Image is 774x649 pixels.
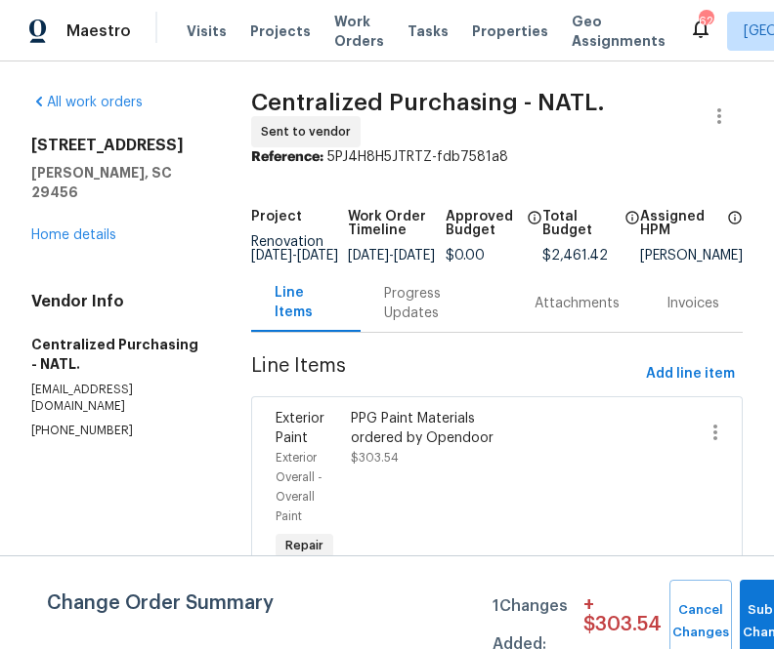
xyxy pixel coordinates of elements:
span: [DATE] [297,249,338,263]
span: Visits [187,21,227,41]
div: 621 [699,12,712,31]
span: Sent to vendor [261,122,359,142]
h2: [STREET_ADDRESS] [31,136,204,155]
span: $303.54 [351,452,399,464]
div: 5PJ4H8H5JTRTZ-fdb7581a8 [251,147,743,167]
span: Properties [472,21,548,41]
h5: Centralized Purchasing - NATL. [31,335,204,374]
p: [PHONE_NUMBER] [31,423,204,439]
span: Work Orders [334,12,384,51]
a: Home details [31,228,116,242]
h5: Assigned HPM [640,210,721,237]
span: Exterior Overall - Overall Paint [276,452,322,522]
span: The hpm assigned to this work order. [727,210,743,249]
div: [PERSON_NAME] [640,249,743,263]
span: Repair [278,536,331,555]
button: Add line item [638,356,743,392]
h5: Project [251,210,302,223]
span: Exterior Paint [276,412,324,445]
span: Geo Assignments [572,12,666,51]
div: PPG Paint Materials ordered by Opendoor [351,409,529,448]
p: [EMAIL_ADDRESS][DOMAIN_NAME] [31,382,204,415]
h5: Total Budget [542,210,619,237]
span: Maestro [66,21,131,41]
h4: Vendor Info [31,292,204,311]
b: Reference: [251,150,323,164]
h5: Approved Budget [446,210,522,237]
span: - [348,249,435,263]
span: Line Items [251,356,638,392]
span: The total cost of line items that have been proposed by Opendoor. This sum includes line items th... [624,210,640,249]
h5: [PERSON_NAME], SC 29456 [31,163,204,202]
span: [DATE] [251,249,292,263]
div: Attachments [535,294,620,313]
div: Progress Updates [384,284,488,323]
span: - [251,249,338,263]
div: Line Items [275,283,338,322]
span: Tasks [408,24,449,38]
a: All work orders [31,96,143,109]
span: [DATE] [348,249,389,263]
span: Projects [250,21,311,41]
div: Invoices [666,294,719,313]
span: Add line item [646,362,735,386]
span: $2,461.42 [542,249,608,263]
span: The total cost of line items that have been approved by both Opendoor and the Trade Partner. This... [527,210,542,249]
h5: Work Order Timeline [348,210,446,237]
span: Cancel Changes [679,599,722,644]
span: Centralized Purchasing - NATL. [251,91,605,114]
span: Renovation [251,235,338,263]
span: [DATE] [394,249,435,263]
span: $0.00 [446,249,485,263]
